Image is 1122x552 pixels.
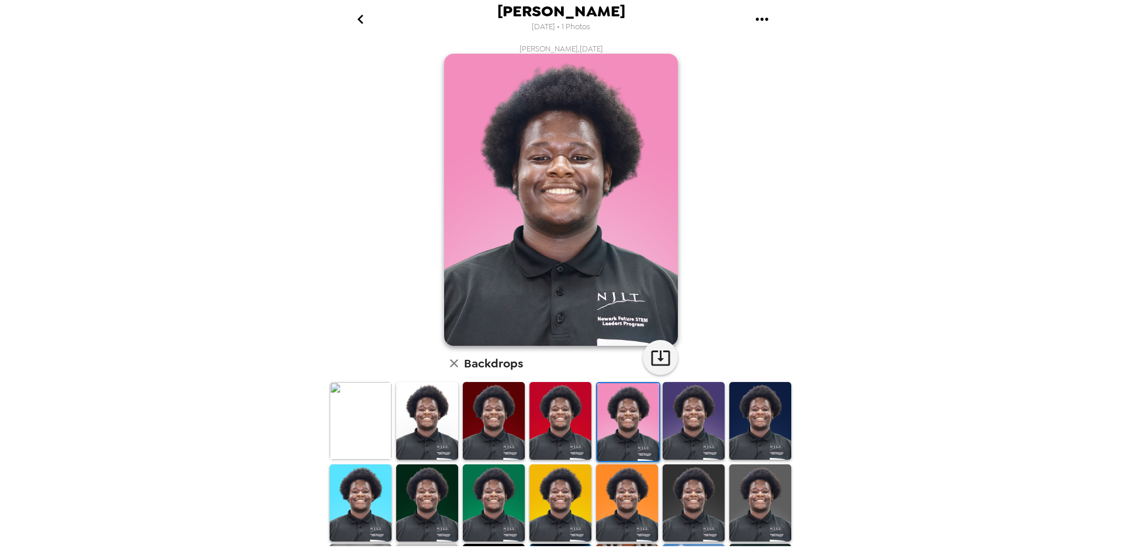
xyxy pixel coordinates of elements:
[497,4,625,19] span: [PERSON_NAME]
[520,44,603,54] span: [PERSON_NAME] , [DATE]
[330,382,392,460] img: Original
[464,354,523,373] h6: Backdrops
[532,19,590,35] span: [DATE] • 1 Photos
[444,54,678,346] img: user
